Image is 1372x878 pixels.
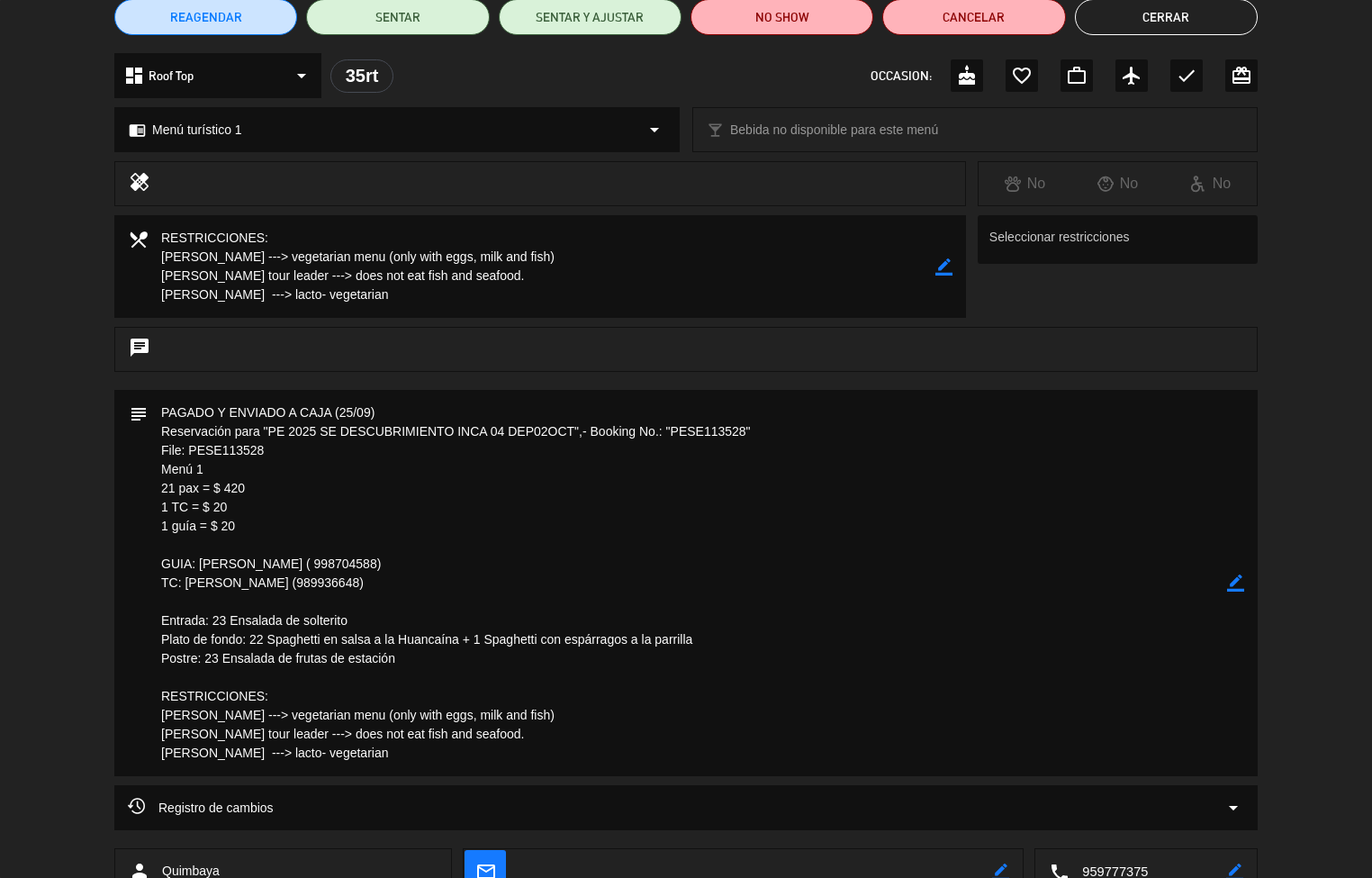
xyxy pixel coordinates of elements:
[291,65,312,86] i: arrow_drop_down
[170,8,242,27] span: REAGENDAR
[644,119,665,140] i: arrow_drop_down
[730,120,938,140] span: Bebida no disponible para este menú
[1121,65,1142,86] i: airplanemode_active
[128,403,148,423] i: subject
[871,66,932,86] span: OCCASION:
[1223,797,1244,819] i: arrow_drop_down
[1231,65,1252,86] i: card_giftcard
[1176,65,1197,86] i: check
[979,172,1071,195] div: No
[1071,172,1164,195] div: No
[129,122,146,139] i: chrome_reader_mode
[1164,172,1257,195] div: No
[129,337,150,362] i: chat
[128,229,148,249] i: local_dining
[956,65,978,86] i: cake
[152,120,242,140] span: Menú turístico 1
[128,797,274,819] span: Registro de cambios
[707,122,724,139] i: local_bar
[1011,65,1033,86] i: favorite_border
[935,258,952,276] i: border_color
[1227,575,1244,592] i: border_color
[123,65,145,86] i: dashboard
[330,59,393,93] div: 35rt
[129,171,150,196] i: healing
[1066,65,1088,86] i: work_outline
[149,66,194,86] span: Roof Top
